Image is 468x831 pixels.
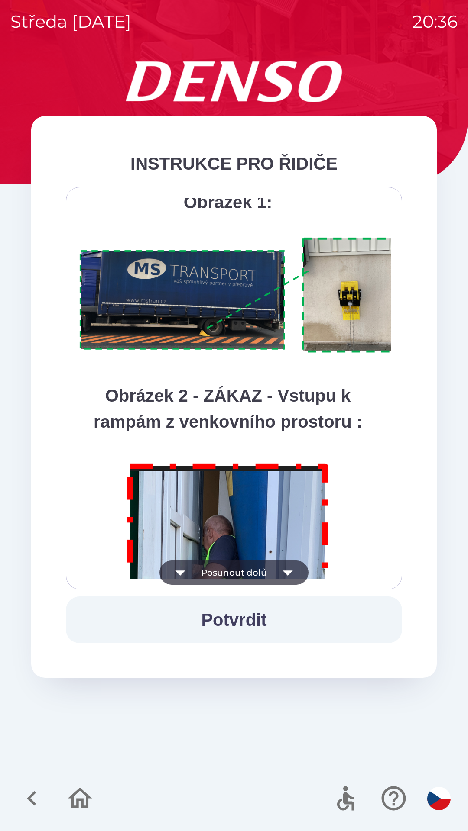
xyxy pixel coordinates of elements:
[117,452,339,770] img: M8MNayrTL6gAAAABJRU5ErkJggg==
[31,61,437,102] img: Logo
[10,9,131,35] p: středa [DATE]
[94,386,362,431] strong: Obrázek 2 - ZÁKAZ - Vstupu k rampám z venkovního prostoru :
[413,9,458,35] p: 20:36
[66,596,402,643] button: Potvrdit
[77,232,413,358] img: A1ym8hFSA0ukAAAAAElFTkSuQmCC
[159,560,309,585] button: Posunout dolů
[66,151,402,177] div: INSTRUKCE PRO ŘIDIČE
[427,787,451,810] img: cs flag
[184,193,273,212] strong: Obrázek 1:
